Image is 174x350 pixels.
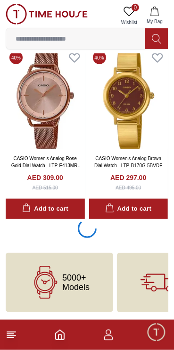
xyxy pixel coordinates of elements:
span: My Bag [143,18,166,25]
a: 0Wishlist [117,4,141,28]
div: AED 495.00 [116,184,141,191]
img: CASIO Women's Analog Brown Dial Watch - LTP-B170G-5BVDF [89,47,168,149]
button: Add to cart [89,199,168,219]
button: Add to cart [6,199,85,219]
h4: AED 297.00 [110,173,146,182]
a: CASIO Women's Analog Brown Dial Watch - LTP-B170G-5BVDF [94,156,162,168]
div: Add to cart [105,204,151,214]
img: CASIO Women's Analog Rose Gold Dial Watch - LTP-E413MR-9ADF [6,47,85,149]
a: Home [54,329,66,341]
img: ... [6,4,88,25]
div: Add to cart [22,204,68,214]
span: 5000+ Models [62,273,90,292]
h4: AED 309.00 [27,173,63,182]
div: AED 515.00 [33,184,58,191]
span: 0 [132,4,139,11]
span: Wishlist [117,19,141,26]
a: CASIO Women's Analog Rose Gold Dial Watch - LTP-E413MR-9ADF [11,156,83,175]
button: My Bag [141,4,168,28]
div: Chat Widget [146,322,167,343]
span: 40 % [93,51,106,64]
span: 40 % [9,51,23,64]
